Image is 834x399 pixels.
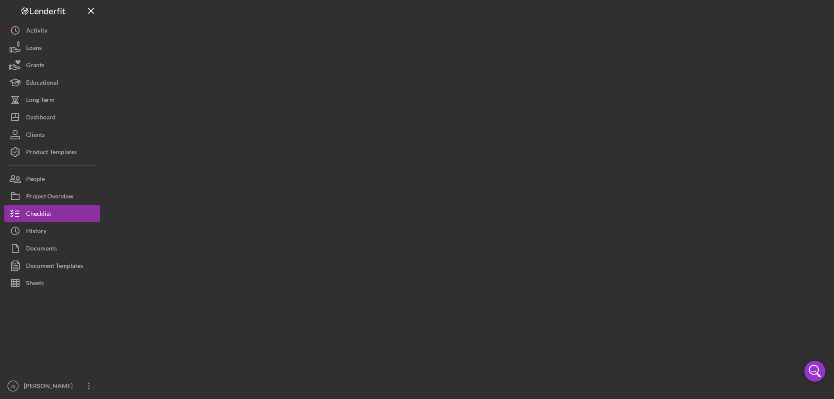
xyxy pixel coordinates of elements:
div: Educational [26,74,58,93]
text: JS [10,384,15,389]
div: Project Overview [26,188,73,207]
button: People [4,170,100,188]
button: Clients [4,126,100,143]
button: Dashboard [4,109,100,126]
button: Long-Term [4,91,100,109]
div: Dashboard [26,109,56,128]
button: Sheets [4,274,100,292]
div: People [26,170,45,190]
div: Grants [26,56,44,76]
button: Product Templates [4,143,100,161]
div: Activity [26,22,47,41]
button: Documents [4,240,100,257]
button: Loans [4,39,100,56]
div: [PERSON_NAME] [22,377,78,397]
button: Grants [4,56,100,74]
div: Clients [26,126,45,145]
div: Open Intercom Messenger [804,361,825,382]
button: Document Templates [4,257,100,274]
div: Checklist [26,205,51,224]
div: Document Templates [26,257,83,277]
button: Educational [4,74,100,91]
div: Sheets [26,274,44,294]
div: History [26,222,46,242]
div: Documents [26,240,57,259]
div: Loans [26,39,42,59]
button: History [4,222,100,240]
button: Project Overview [4,188,100,205]
button: JS[PERSON_NAME] [4,377,100,395]
div: Product Templates [26,143,77,163]
div: Long-Term [26,91,55,111]
button: Activity [4,22,100,39]
button: Checklist [4,205,100,222]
